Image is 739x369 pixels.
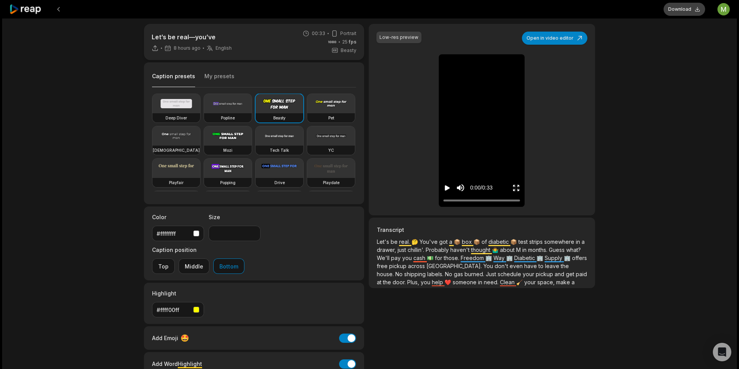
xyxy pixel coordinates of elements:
[413,255,427,261] span: cash
[408,247,426,253] span: chillin'.
[341,47,356,54] span: Beasty
[178,361,202,367] span: Highlight
[523,271,536,277] span: your
[426,247,450,253] span: Probably
[439,238,449,245] span: got
[174,45,201,51] span: 8 hours ago
[223,147,232,153] h3: Mozi
[453,279,478,285] span: someone
[529,238,544,245] span: strips
[486,271,498,277] span: Just
[488,238,510,245] span: diabetic
[152,226,204,241] button: #ffffffff
[498,271,523,277] span: schedule
[484,279,500,285] span: need.
[465,271,486,277] span: burned.
[582,238,585,245] span: a
[522,32,587,45] button: Open in video editor
[576,238,582,245] span: in
[204,72,234,87] button: My presets
[404,271,427,277] span: shipping
[349,39,356,45] span: fps
[538,263,545,269] span: to
[157,230,190,238] div: #ffffffff
[152,334,178,342] span: Add Emoji
[510,263,524,269] span: even
[157,306,190,314] div: #ffff00ff
[549,247,566,253] span: Guess
[545,255,564,261] span: Supply
[342,39,356,45] span: 25
[408,263,426,269] span: across
[152,246,244,254] label: Caption position
[389,263,408,269] span: pickup
[493,255,506,261] span: Way
[152,302,204,317] button: #ffff00ff
[407,279,421,285] span: Plus,
[555,271,566,277] span: and
[528,247,549,253] span: months.
[383,279,393,285] span: the
[445,271,454,277] span: No
[470,184,492,192] div: 0:00 / 0:33
[450,247,471,253] span: haven't
[544,238,576,245] span: somewhere
[328,147,334,153] h3: YC
[483,263,495,269] span: You
[398,247,408,253] span: just
[545,263,561,269] span: leave
[152,32,232,42] p: Let’s be real—you’ve
[312,30,325,37] span: 00:33
[435,255,444,261] span: for
[537,279,556,285] span: space,
[391,238,399,245] span: be
[393,279,407,285] span: door.
[399,238,411,245] span: real.
[213,258,244,274] button: Bottom
[561,263,569,269] span: the
[377,238,391,245] span: Let's
[270,147,289,153] h3: Tech Talk
[566,247,581,253] span: what?
[471,247,492,253] span: thought
[181,333,189,343] span: 🤩
[500,279,516,285] span: Clean
[179,258,209,274] button: Middle
[221,115,235,121] h3: Popline
[377,238,587,286] p: 🤔 📦 📦 📦 🤷‍♂️ 💵 🏢 🏢 🏢 🏢 ❤️ 🧹 💰 💰 🎉 🚀 🚀
[572,279,575,285] span: a
[495,263,510,269] span: don't
[449,238,454,245] span: a
[512,181,520,195] button: Enter Fullscreen
[391,255,402,261] span: pay
[402,255,413,261] span: you
[377,271,395,277] span: house.
[328,115,334,121] h3: Pet
[395,271,404,277] span: No
[169,179,184,186] h3: Playfair
[524,263,538,269] span: have
[152,72,195,87] button: Caption presets
[216,45,232,51] span: English
[500,247,516,253] span: about
[380,34,418,41] div: Low-res preview
[432,279,445,285] span: help
[273,115,286,121] h3: Beasty
[421,279,432,285] span: you
[377,279,383,285] span: at
[377,226,587,234] h3: Transcript
[377,247,398,253] span: drawer,
[443,181,451,195] button: Play video
[274,179,285,186] h3: Drive
[377,255,391,261] span: We'll
[152,289,204,297] label: Highlight
[152,258,175,274] button: Top
[444,255,461,261] span: those.
[482,238,488,245] span: of
[340,30,356,37] span: Portrait
[420,238,439,245] span: You've
[664,3,705,16] button: Download
[456,183,465,193] button: Mute sound
[166,115,187,121] h3: Deep Diver
[323,179,339,186] h3: Playdate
